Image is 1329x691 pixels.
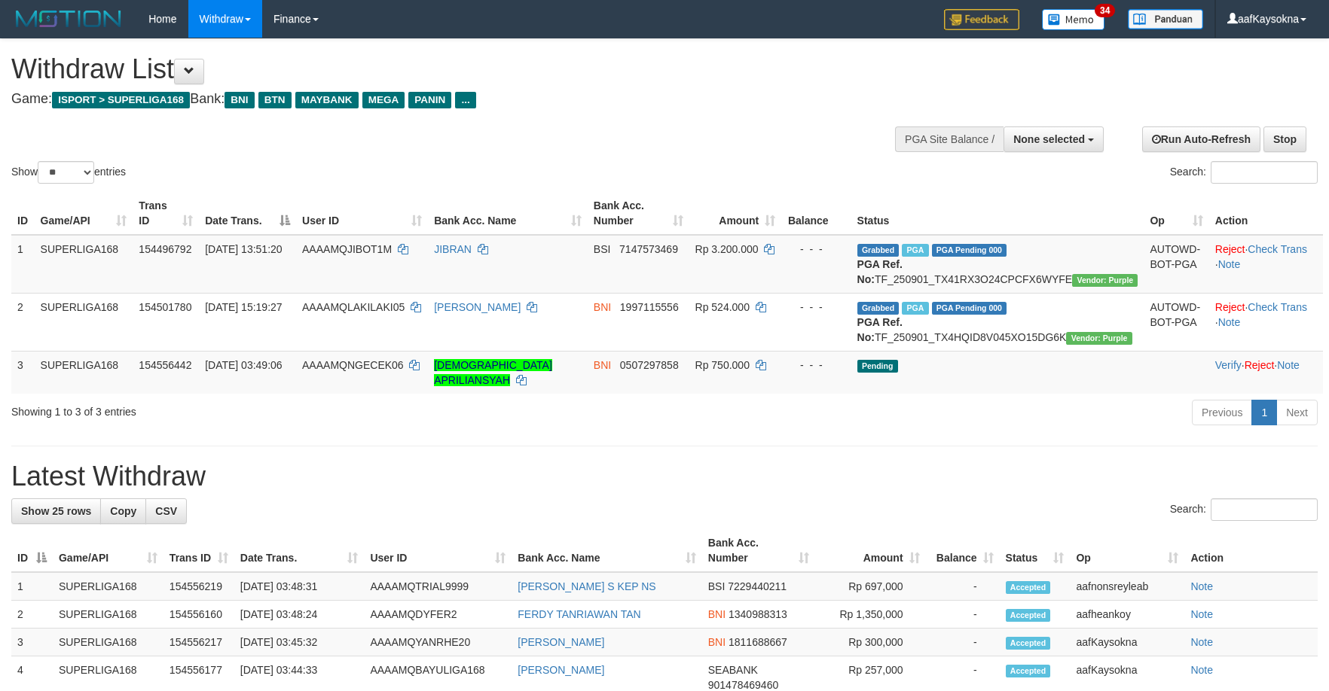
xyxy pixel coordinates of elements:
[234,529,365,572] th: Date Trans.: activate to sort column ascending
[926,572,1000,601] td: -
[708,608,726,620] span: BNI
[225,92,254,108] span: BNI
[11,192,35,235] th: ID
[364,572,512,601] td: AAAAMQTRIAL9999
[594,243,611,255] span: BSI
[234,572,365,601] td: [DATE] 03:48:31
[620,359,679,371] span: Copy 0507297858 to clipboard
[163,529,234,572] th: Trans ID: activate to sort column ascending
[932,302,1007,315] span: PGA Pending
[1072,274,1138,287] span: Vendor URL: https://trx4.1velocity.biz
[1276,400,1318,425] a: Next
[11,54,871,84] h1: Withdraw List
[594,301,611,313] span: BNI
[11,161,126,184] label: Show entries
[1215,359,1242,371] a: Verify
[11,529,53,572] th: ID: activate to sort column descending
[434,359,552,386] a: [DEMOGRAPHIC_DATA] APRILIANSYAH
[205,301,282,313] span: [DATE] 15:19:27
[781,192,851,235] th: Balance
[1209,293,1323,351] td: · ·
[620,301,679,313] span: Copy 1997115556 to clipboard
[512,529,701,572] th: Bank Acc. Name: activate to sort column ascending
[52,92,190,108] span: ISPORT > SUPERLIGA168
[364,629,512,656] td: AAAAMQYANRHE20
[1144,235,1208,294] td: AUTOWD-BOT-PGA
[53,529,163,572] th: Game/API: activate to sort column ascending
[35,235,133,294] td: SUPERLIGA168
[815,529,926,572] th: Amount: activate to sort column ascending
[205,359,282,371] span: [DATE] 03:49:06
[1070,529,1184,572] th: Op: activate to sort column ascending
[695,243,759,255] span: Rp 3.200.000
[708,580,726,592] span: BSI
[205,243,282,255] span: [DATE] 13:51:20
[163,572,234,601] td: 154556219
[1190,664,1213,676] a: Note
[11,572,53,601] td: 1
[851,293,1144,351] td: TF_250901_TX4HQID8V045XO15DG6K
[944,9,1019,30] img: Feedback.jpg
[926,629,1000,656] td: -
[1190,580,1213,592] a: Note
[145,498,187,524] a: CSV
[1006,609,1051,622] span: Accepted
[1211,161,1318,184] input: Search:
[1070,572,1184,601] td: aafnonsreyleab
[787,358,845,373] div: - - -
[234,601,365,629] td: [DATE] 03:48:24
[163,601,234,629] td: 154556160
[1248,301,1307,313] a: Check Trans
[787,300,845,315] div: - - -
[53,629,163,656] td: SUPERLIGA168
[1209,351,1323,394] td: · ·
[857,316,903,343] b: PGA Ref. No:
[1245,359,1275,371] a: Reject
[895,126,1004,152] div: PGA Site Balance /
[1070,629,1184,656] td: aafKaysokna
[1142,126,1260,152] a: Run Auto-Refresh
[729,608,787,620] span: Copy 1340988313 to clipboard
[926,601,1000,629] td: -
[1209,192,1323,235] th: Action
[708,679,778,691] span: Copy 901478469460 to clipboard
[708,664,758,676] span: SEABANK
[851,235,1144,294] td: TF_250901_TX41RX3O24CPCFX6WYFE
[11,293,35,351] td: 2
[518,580,655,592] a: [PERSON_NAME] S KEP NS
[815,601,926,629] td: Rp 1,350,000
[1277,359,1300,371] a: Note
[1218,316,1241,328] a: Note
[38,161,94,184] select: Showentries
[1190,636,1213,648] a: Note
[1042,9,1105,30] img: Button%20Memo.svg
[163,629,234,656] td: 154556217
[53,572,163,601] td: SUPERLIGA168
[1095,4,1115,17] span: 34
[518,664,604,676] a: [PERSON_NAME]
[11,601,53,629] td: 2
[302,243,392,255] span: AAAAMQJIBOT1M
[408,92,451,108] span: PANIN
[296,192,428,235] th: User ID: activate to sort column ascending
[1006,581,1051,594] span: Accepted
[851,192,1144,235] th: Status
[857,302,900,315] span: Grabbed
[139,243,191,255] span: 154496792
[110,505,136,517] span: Copy
[857,258,903,285] b: PGA Ref. No:
[708,636,726,648] span: BNI
[428,192,588,235] th: Bank Acc. Name: activate to sort column ascending
[1215,243,1245,255] a: Reject
[619,243,678,255] span: Copy 7147573469 to clipboard
[100,498,146,524] a: Copy
[21,505,91,517] span: Show 25 rows
[139,359,191,371] span: 154556442
[702,529,815,572] th: Bank Acc. Number: activate to sort column ascending
[787,242,845,257] div: - - -
[362,92,405,108] span: MEGA
[35,192,133,235] th: Game/API: activate to sort column ascending
[53,601,163,629] td: SUPERLIGA168
[302,359,404,371] span: AAAAMQNGECEK06
[1192,400,1252,425] a: Previous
